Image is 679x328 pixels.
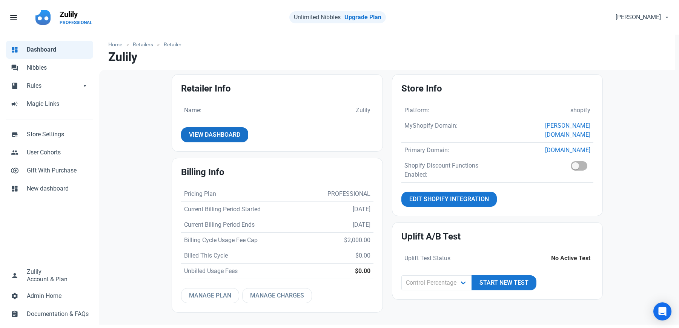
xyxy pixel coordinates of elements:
[11,99,18,107] span: campaign
[11,184,18,192] span: dashboard
[108,41,126,49] a: Home
[472,275,536,290] a: Start New Test
[401,251,504,266] td: Uplift Test Status
[11,63,18,71] span: forum
[55,6,97,29] a: ZulilyPROFESSIONAL
[302,248,373,263] td: $0.00
[27,63,89,72] span: Nibbles
[181,127,248,142] a: View Dashboard
[6,162,93,180] a: control_point_duplicateGift With Purchase
[11,148,18,156] span: people
[616,13,661,22] span: [PERSON_NAME]
[27,81,81,90] span: Rules
[283,103,373,118] td: Zulily
[181,103,283,118] td: Name:
[6,77,93,95] a: bookRulesarrow_drop_down
[409,195,489,204] span: Edit Shopify Integration
[181,263,302,279] td: Unbilled Usage Fees
[189,291,231,300] span: Manage Plan
[302,186,373,202] td: PROFESSIONAL
[181,232,302,248] td: Billing Cycle Usage Fee Cap
[189,130,240,139] span: View Dashboard
[27,148,89,157] span: User Cohorts
[401,142,501,158] td: Primary Domain:
[129,41,157,49] a: Retailers
[653,302,671,320] div: Open Intercom Messenger
[6,143,93,162] a: peopleUser Cohorts
[9,13,18,22] span: menu
[11,45,18,53] span: dashboard
[6,41,93,59] a: dashboardDashboard
[27,291,89,301] span: Admin Home
[181,288,239,303] a: Manage Plan
[181,167,373,177] h2: Billing Info
[27,267,41,276] span: Zulily
[355,267,370,275] strong: $0.00
[294,14,341,21] span: Unlimited Nibbles
[181,217,302,232] td: Current Billing Period Ends
[401,103,501,118] td: Platform:
[27,276,68,282] span: Account & Plan
[181,248,302,263] td: Billed This Cycle
[11,166,18,174] span: control_point_duplicate
[81,81,89,89] span: arrow_drop_down
[11,271,18,279] span: person
[6,59,93,77] a: forumNibbles
[6,180,93,198] a: dashboardNew dashboard
[6,305,93,323] a: assignmentDocumentation & FAQs
[302,217,373,232] td: [DATE]
[27,45,89,54] span: Dashboard
[401,118,501,142] td: MyShopify Domain:
[6,125,93,143] a: storeStore Settings
[27,310,89,319] span: Documentation & FAQs
[11,291,18,299] span: settings
[181,201,302,217] td: Current Billing Period Started
[6,263,93,287] a: personZulilyAccount & Plan
[11,81,18,89] span: book
[250,291,304,300] span: Manage Charges
[27,130,89,139] span: Store Settings
[242,288,312,303] a: Manage Charges
[99,35,675,50] nav: breadcrumbs
[401,84,594,94] h2: Store Info
[302,232,373,248] td: $2,000.00
[6,95,93,113] a: campaignMagic Links
[500,103,593,118] td: shopify
[6,287,93,305] a: settingsAdmin Home
[302,201,373,217] td: [DATE]
[27,184,89,193] span: New dashboard
[401,232,594,242] h2: Uplift A/B Test
[545,146,590,154] a: [DOMAIN_NAME]
[108,50,137,64] h1: Zulily
[401,158,501,182] td: Shopify Discount Functions Enabled:
[11,310,18,317] span: assignment
[551,255,590,262] strong: No Active Test
[27,166,89,175] span: Gift With Purchase
[27,99,89,108] span: Magic Links
[11,130,18,137] span: store
[60,20,92,26] p: PROFESSIONAL
[344,14,381,21] a: Upgrade Plan
[545,122,590,138] a: [PERSON_NAME][DOMAIN_NAME]
[609,10,674,25] button: [PERSON_NAME]
[401,192,497,207] a: Edit Shopify Integration
[60,9,92,20] p: Zulily
[181,186,302,202] td: Pricing Plan
[181,84,373,94] h2: Retailer Info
